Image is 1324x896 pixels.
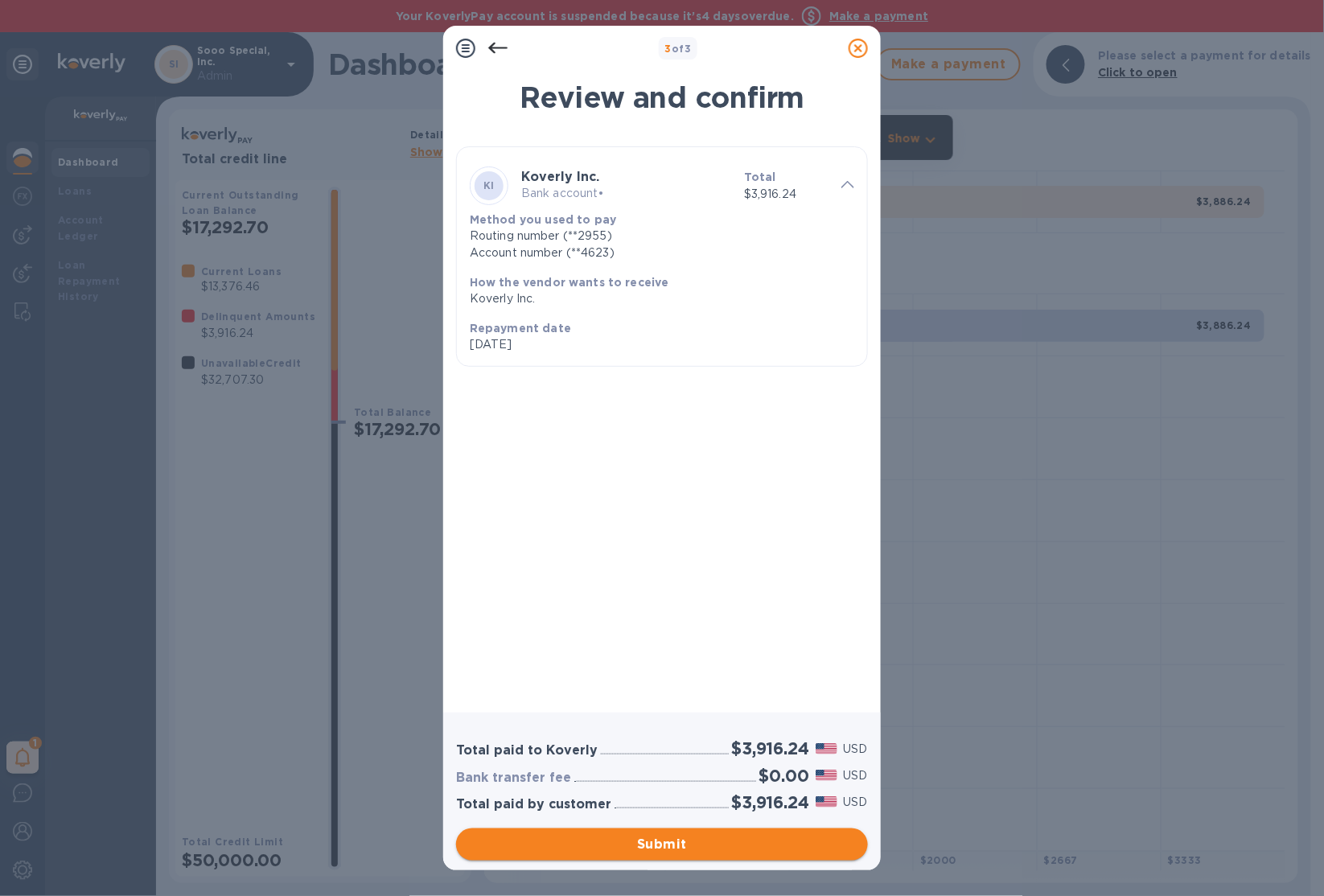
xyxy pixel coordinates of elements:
[759,766,809,786] h2: $0.00
[456,743,598,758] h3: Total paid to Koverly
[521,185,731,202] p: Bank account •
[456,797,611,812] h3: Total paid by customer
[470,160,854,212] div: KIKoverly Inc.Bank account•Total$3,916.24
[844,741,868,758] p: USD
[521,169,599,184] b: Koverly Inc.
[732,792,809,812] h2: $3,916.24
[470,228,854,245] div: Routing number (**2955)
[844,794,868,811] p: USD
[732,738,809,758] h2: $3,916.24
[744,186,829,203] p: $3,916.24
[665,43,692,55] b: of 3
[456,828,868,861] button: Submit
[844,767,868,784] p: USD
[816,743,837,754] img: USD
[470,276,669,289] b: How the vendor wants to receive
[456,771,571,786] h3: Bank transfer fee
[483,179,495,191] b: KI
[665,43,672,55] span: 3
[816,770,837,781] img: USD
[456,80,868,114] h1: Review and confirm
[744,171,776,183] b: Total
[816,796,837,808] img: USD
[469,835,855,854] span: Submit
[470,322,571,335] b: Repayment date
[470,290,854,307] p: Koverly Inc.
[470,336,854,353] p: [DATE]
[470,213,616,226] b: Method you used to pay
[470,245,854,261] div: Account number (**4623)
